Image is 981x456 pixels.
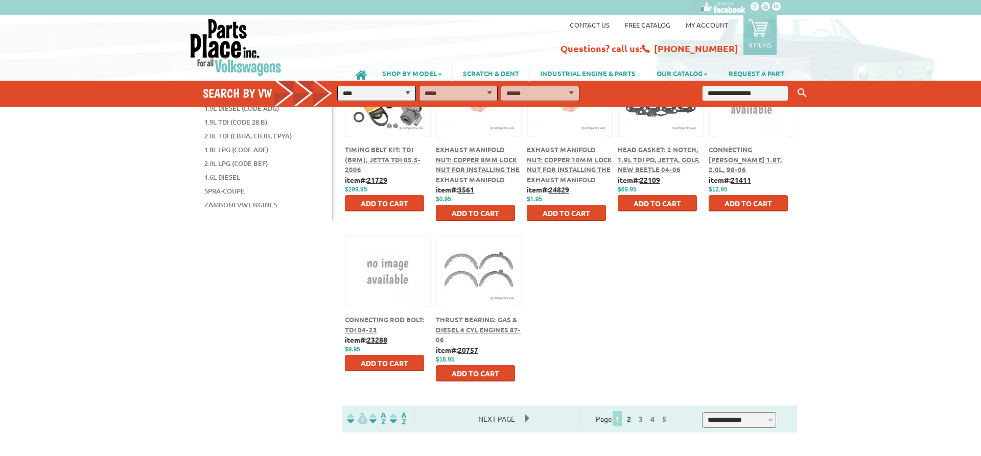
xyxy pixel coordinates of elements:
[361,358,408,368] span: Add to Cart
[388,413,408,424] img: Sort by Sales Rank
[527,145,612,184] a: Exhaust Manifold Nut: Copper 10mm Lock Nut for Installing the Exhaust Manifold
[579,410,686,428] div: Page
[204,115,267,129] a: 1.9L TDI (Code 28:B)
[640,175,660,184] u: 22109
[709,186,728,193] span: $12.95
[618,195,697,211] button: Add to Cart
[618,175,660,184] b: item#:
[452,369,499,378] span: Add to Cart
[468,411,525,426] span: Next Page
[646,64,718,82] a: OUR CATALOG
[709,195,788,211] button: Add to Cart
[731,175,751,184] u: 21411
[660,414,669,423] a: 5
[436,205,515,221] button: Add to Cart
[345,355,424,371] button: Add to Cart
[709,175,751,184] b: item#:
[458,345,478,354] u: 20757
[436,365,515,381] button: Add to Cart
[372,64,452,82] a: SHOP BY MODEL
[436,196,451,203] span: $0.95
[618,186,637,193] span: $69.95
[345,145,421,174] a: Timing Belt Kit: TDI (BRM), Jetta TDI 05.5-2006
[527,196,542,203] span: $1.95
[347,413,367,424] img: filterpricelow.svg
[204,129,292,142] a: 2.0L TDI (CBHA, CBJB, CPYA)
[570,20,610,29] a: Contact us
[718,64,795,82] a: REQUEST A PART
[749,40,772,49] p: 0 items
[725,199,772,208] span: Add to Cart
[436,145,520,184] a: Exhaust Manifold Nut: Copper 8mm Lock Nut for Installing the Exhaust Manifold
[345,186,367,193] span: $299.95
[436,315,521,344] a: Thrust Bearing: Gas & Diesel 4 Cyl engines 87-06
[527,205,606,221] button: Add to Cart
[203,86,343,101] h4: Search by VW
[345,195,424,211] button: Add to Cart
[345,346,360,353] span: $9.95
[452,208,499,218] span: Add to Cart
[189,18,283,77] img: Parts Place Inc!
[345,315,425,334] a: Connecting Rod Bolt: TDI 04-23
[436,185,474,194] b: item#:
[625,20,670,29] a: Free Catalog
[543,208,590,218] span: Add to Cart
[636,414,645,423] a: 3
[204,157,268,170] a: 2.0L LPG (Code BEF)
[458,185,474,194] u: 3561
[204,143,268,156] a: 1.8L LPG (Code ADF)
[204,184,245,198] a: Spra-Coupe
[743,15,777,55] a: 0 items
[204,198,277,211] a: Zamboni VW Engines
[549,185,569,194] u: 24829
[436,356,455,363] span: $16.95
[618,145,700,174] a: Head Gasket: 2 Notch, 1.9L TDI PD, Jetta, Golf, New Beetle 04-06
[709,145,782,174] a: Connecting [PERSON_NAME] 1.8T, 2.0L, 98-06
[367,335,387,344] u: 23288
[345,335,387,344] b: item#:
[468,414,525,423] a: Next Page
[530,64,646,82] a: INDUSTRIAL ENGINE & PARTS
[613,411,622,426] span: 1
[634,199,681,208] span: Add to Cart
[361,199,408,208] span: Add to Cart
[795,85,810,102] button: Keyword Search
[367,175,387,184] u: 21729
[436,345,478,354] b: item#:
[345,175,387,184] b: item#:
[527,185,569,194] b: item#:
[686,20,728,29] a: My Account
[204,102,279,115] a: 1.9L Diesel (Code ADG)
[367,413,388,424] img: Sort by Headline
[453,64,529,82] a: SCRATCH & DENT
[624,414,634,423] a: 2
[204,171,240,184] a: 1.6L Diesel
[648,414,657,423] a: 4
